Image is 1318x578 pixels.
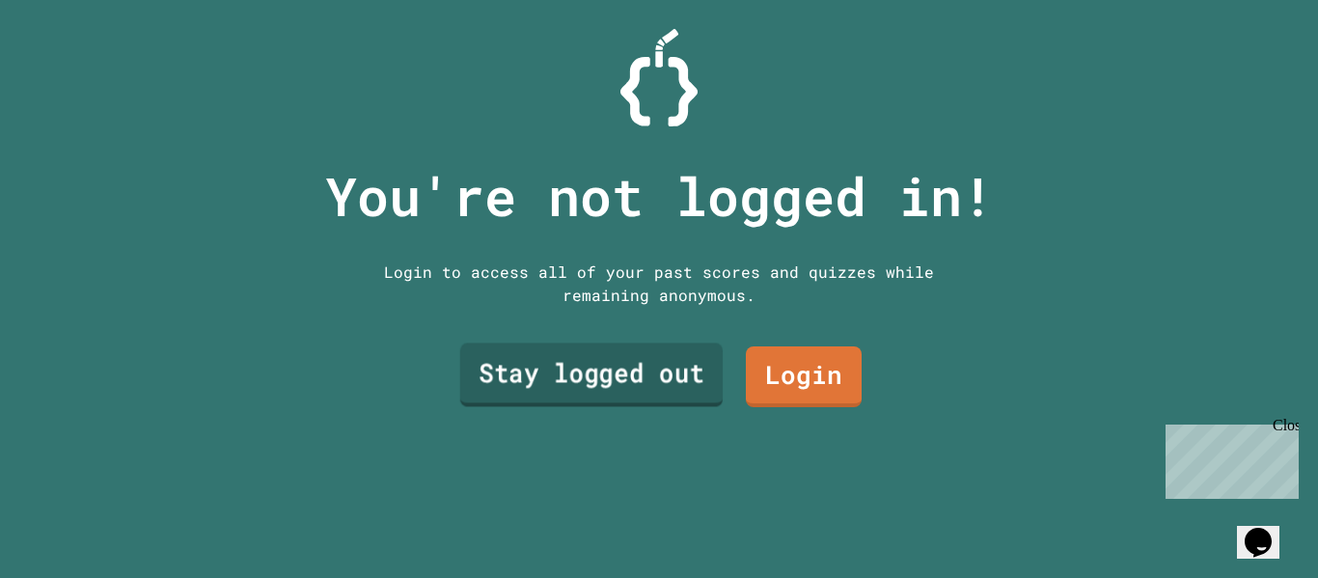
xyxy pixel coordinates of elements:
a: Stay logged out [460,344,724,407]
p: You're not logged in! [325,156,994,236]
img: Logo.svg [620,29,698,126]
div: Chat with us now!Close [8,8,133,123]
div: Login to access all of your past scores and quizzes while remaining anonymous. [370,261,948,307]
iframe: chat widget [1237,501,1299,559]
iframe: chat widget [1158,417,1299,499]
a: Login [746,346,862,407]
